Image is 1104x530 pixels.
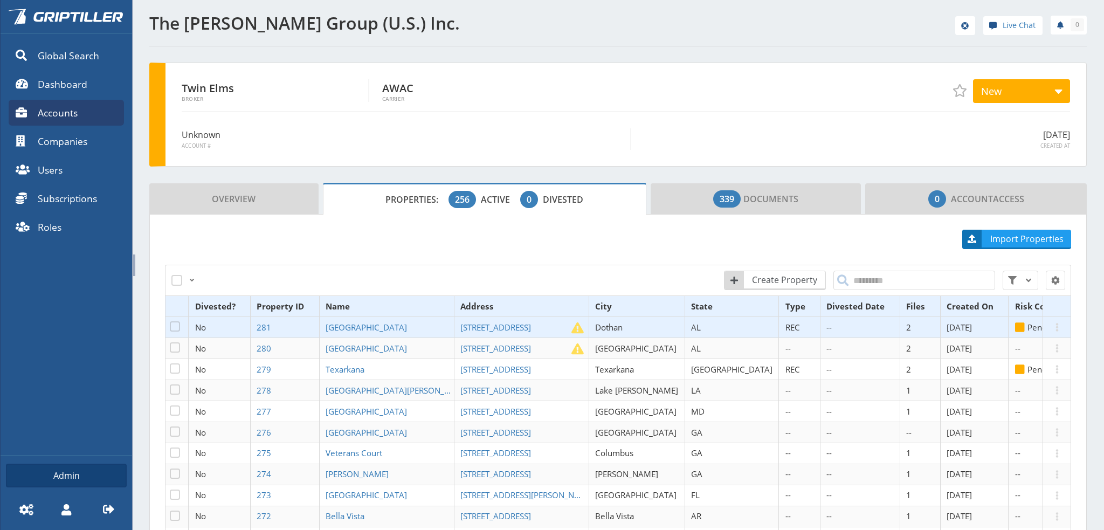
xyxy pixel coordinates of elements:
a: 278 [257,385,274,396]
span: Add to Favorites [953,84,966,97]
span: -- [1015,448,1020,458]
span: 272 [257,511,271,521]
span: 2 [906,322,911,333]
a: Import Properties [962,230,1071,249]
span: Global Search [38,49,99,63]
span: Created At [639,142,1070,150]
span: 274 [257,469,271,479]
span: -- [785,406,791,417]
div: AWAC [382,79,570,102]
span: -- [1015,406,1020,417]
span: 281 [257,322,271,333]
span: [STREET_ADDRESS] [460,406,531,417]
span: Pending Review [1015,364,1088,375]
span: Texarkana [326,364,364,375]
th: Divested Date [820,296,900,317]
span: Create Property [746,273,825,286]
a: [STREET_ADDRESS][PERSON_NAME] [460,490,589,500]
span: New [981,84,1002,98]
span: -- [785,385,791,396]
span: -- [785,490,791,500]
a: [STREET_ADDRESS] [460,427,534,438]
span: GA [691,469,702,479]
span: 273 [257,490,271,500]
th: State [685,296,779,317]
span: -- [785,469,791,479]
span: -- [1015,469,1020,479]
h1: The [PERSON_NAME] Group (U.S.) Inc. [149,13,612,33]
span: Divested [543,194,583,205]
div: help [983,16,1043,38]
th: Risk Control Status [1009,296,1100,317]
a: [STREET_ADDRESS] [460,406,534,417]
a: [GEOGRAPHIC_DATA] [326,322,410,333]
a: Live Chat [983,16,1043,35]
a: Global Search [9,43,124,68]
span: 279 [257,364,271,375]
a: 272 [257,511,274,521]
a: Veterans Court [326,448,385,458]
span: 2 [906,364,911,375]
span: -- [785,511,791,521]
span: Companies [38,134,87,148]
span: [DATE] [947,364,972,375]
span: -- [826,385,832,396]
span: -- [826,490,832,500]
a: Admin [6,464,127,487]
span: No [195,427,206,438]
div: Unknown [182,128,631,150]
a: [STREET_ADDRESS] [460,469,534,479]
span: 0 [527,193,532,206]
span: -- [1015,427,1020,438]
span: [STREET_ADDRESS] [460,364,531,375]
span: Access [928,188,1024,210]
span: -- [826,364,832,375]
span: Properties: [385,194,446,205]
span: -- [826,511,832,521]
span: Veterans Court [326,448,382,458]
a: [GEOGRAPHIC_DATA] [326,427,410,438]
span: [GEOGRAPHIC_DATA] [326,490,407,500]
span: AL [691,343,701,354]
a: Texarkana [326,364,368,375]
span: [STREET_ADDRESS][PERSON_NAME] [460,490,594,500]
span: -- [785,343,791,354]
span: -- [826,448,832,458]
span: [STREET_ADDRESS] [460,385,531,396]
span: 1 [906,469,911,479]
a: [PERSON_NAME] [326,469,392,479]
a: Roles [9,214,124,240]
span: 276 [257,427,271,438]
span: Texarkana [595,364,634,375]
span: Carrier [382,96,570,102]
span: Bella Vista [326,511,364,521]
span: [STREET_ADDRESS] [460,343,531,354]
span: [DATE] [947,322,972,333]
span: [GEOGRAPHIC_DATA] [595,490,677,500]
span: 1 [906,406,911,417]
a: [STREET_ADDRESS] [460,448,534,458]
th: Files [900,296,940,317]
a: [STREET_ADDRESS] [460,511,534,521]
span: Live Chat [1003,19,1036,31]
a: [GEOGRAPHIC_DATA] [326,490,410,500]
span: -- [826,343,832,354]
span: [PERSON_NAME] [595,469,658,479]
span: 256 [455,193,470,206]
span: Broker [182,96,368,102]
span: 277 [257,406,271,417]
span: -- [906,427,912,438]
span: -- [785,427,791,438]
a: Dashboard [9,71,124,97]
a: [GEOGRAPHIC_DATA][PERSON_NAME] [326,385,454,396]
span: [GEOGRAPHIC_DATA] [326,406,407,417]
a: [STREET_ADDRESS] [460,385,534,396]
a: Subscriptions [9,185,124,211]
span: [GEOGRAPHIC_DATA] [595,406,677,417]
a: 273 [257,490,274,500]
span: Dashboard [38,77,87,91]
span: Import Properties [983,232,1071,245]
span: [STREET_ADDRESS] [460,469,531,479]
span: [STREET_ADDRESS] [460,511,531,521]
span: Overview [212,188,256,210]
